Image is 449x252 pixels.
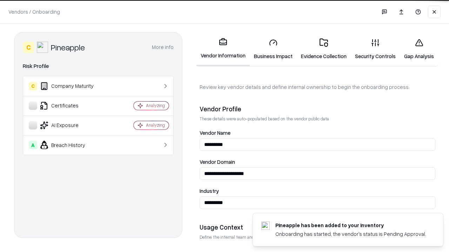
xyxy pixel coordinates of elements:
div: Analyzing [146,103,165,108]
div: Pineapple has been added to your inventory [275,222,426,229]
img: pineappleenergy.com [261,222,270,230]
div: Onboarding has started, the vendor's status is Pending Approval. [275,230,426,238]
div: Certificates [29,101,113,110]
div: AI Exposure [29,121,113,129]
div: C [29,82,37,90]
label: Vendor Name [200,130,435,135]
a: Evidence Collection [297,33,351,65]
div: Vendor Profile [200,105,435,113]
div: Company Maturity [29,82,113,90]
div: Risk Profile [23,62,174,70]
img: Pineapple [37,42,48,53]
a: Business Impact [250,33,297,65]
label: Vendor Domain [200,159,435,164]
a: Vendor Information [196,32,250,66]
button: More info [152,41,174,54]
a: Gap Analysis [400,33,438,65]
p: These details were auto-populated based on the vendor public data [200,116,435,122]
div: Pineapple [51,42,85,53]
div: Usage Context [200,223,435,231]
div: Analyzing [146,122,165,128]
p: Define the internal team and reason for using this vendor. This helps assess business relevance a... [200,234,435,240]
div: A [29,141,37,149]
p: Review key vendor details and define internal ownership to begin the onboarding process. [200,83,435,91]
div: C [23,42,34,53]
p: Vendors / Onboarding [8,8,60,15]
label: Industry [200,188,435,194]
a: Security Controls [351,33,400,65]
div: Breach History [29,141,113,149]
